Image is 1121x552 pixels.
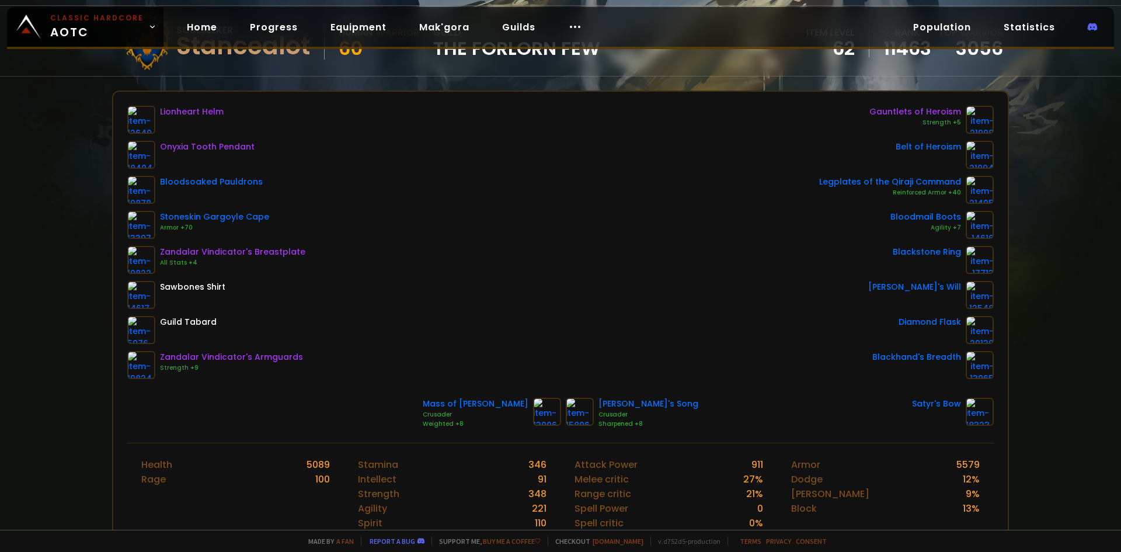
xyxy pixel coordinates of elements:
div: Dodge [791,472,823,487]
div: 346 [528,457,546,472]
div: Blackhand's Breadth [872,351,961,363]
img: item-5976 [127,316,155,344]
a: Classic HardcoreAOTC [7,7,163,47]
span: Made by [301,537,354,546]
img: item-18404 [127,141,155,169]
div: Armor +70 [160,223,269,232]
div: Onyxia Tooth Pendant [160,141,255,153]
div: Zandalar Vindicator's Breastplate [160,246,305,258]
img: item-15806 [566,398,594,426]
div: Health [141,457,172,472]
div: Weighted +8 [423,419,528,429]
div: Strength +9 [160,363,303,373]
div: Block [791,501,817,516]
a: Home [177,15,227,39]
div: Agility [358,501,387,516]
div: 27 % [743,472,763,487]
div: Sawbones Shirt [160,281,225,293]
div: Sharpened +8 [598,419,698,429]
img: item-14616 [966,211,994,239]
div: 9 % [966,487,980,501]
a: Buy me a coffee [483,537,541,546]
img: item-14617 [127,281,155,309]
div: Spell critic [575,516,624,530]
div: 0 % [749,516,763,530]
div: 221 [532,501,546,516]
div: 13 % [963,501,980,516]
img: item-21994 [966,141,994,169]
a: Progress [241,15,307,39]
img: item-17713 [966,246,994,274]
div: Gauntlets of Heroism [869,106,961,118]
div: Mass of [PERSON_NAME] [423,398,528,410]
img: item-19878 [127,176,155,204]
div: Stancealot [176,37,310,55]
a: Population [904,15,980,39]
div: 5579 [956,457,980,472]
a: Terms [740,537,761,546]
div: Reinforced Armor +40 [819,188,961,197]
div: Crusader [598,410,698,419]
div: Intellect [358,472,396,487]
img: item-19824 [127,351,155,379]
div: Zandalar Vindicator's Armguards [160,351,303,363]
img: item-13965 [966,351,994,379]
a: Statistics [994,15,1064,39]
span: Support me, [431,537,541,546]
a: Guilds [493,15,545,39]
img: item-21495 [966,176,994,204]
div: Blackstone Ring [893,246,961,258]
span: Checkout [548,537,643,546]
div: Armor [791,457,820,472]
div: Legplates of the Qiraji Command [819,176,961,188]
div: Bloodmail Boots [890,211,961,223]
div: Diamond Flask [899,316,961,328]
div: 0 [757,501,763,516]
a: a fan [336,537,354,546]
div: Belt of Heroism [896,141,961,153]
div: Spirit [358,516,382,530]
div: Stoneskin Gargoyle Cape [160,211,269,223]
a: Mak'gora [410,15,479,39]
img: item-12640 [127,106,155,134]
img: item-13006 [533,398,561,426]
div: Lionheart Helm [160,106,224,118]
div: Range critic [575,487,631,501]
div: [PERSON_NAME]'s Song [598,398,698,410]
span: v. d752d5 - production [650,537,720,546]
div: [PERSON_NAME] [791,487,869,501]
div: Guild Tabard [160,316,217,328]
div: Crusader [423,410,528,419]
span: AOTC [50,13,144,41]
div: guild [433,25,600,57]
a: Consent [796,537,827,546]
a: Equipment [321,15,396,39]
div: Bloodsoaked Pauldrons [160,176,263,188]
span: The Forlorn Few [433,40,600,57]
div: Stamina [358,457,398,472]
div: 100 [315,472,330,487]
div: All Stats +4 [160,258,305,268]
small: Classic Hardcore [50,13,144,23]
a: 11463 [883,40,931,57]
div: [PERSON_NAME]'s Will [868,281,961,293]
div: 91 [538,472,546,487]
div: 348 [528,487,546,501]
div: 5089 [307,457,330,472]
div: Attack Power [575,457,638,472]
a: [DOMAIN_NAME] [593,537,643,546]
div: Spell Power [575,501,628,516]
img: item-18323 [966,398,994,426]
div: Satyr's Bow [912,398,961,410]
img: item-21998 [966,106,994,134]
a: Report a bug [370,537,415,546]
img: item-13397 [127,211,155,239]
div: Strength [358,487,399,501]
div: 110 [535,516,546,530]
img: item-19822 [127,246,155,274]
div: 911 [751,457,763,472]
div: Melee critic [575,472,629,487]
div: 12 % [963,472,980,487]
img: item-12548 [966,281,994,309]
a: Privacy [766,537,791,546]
